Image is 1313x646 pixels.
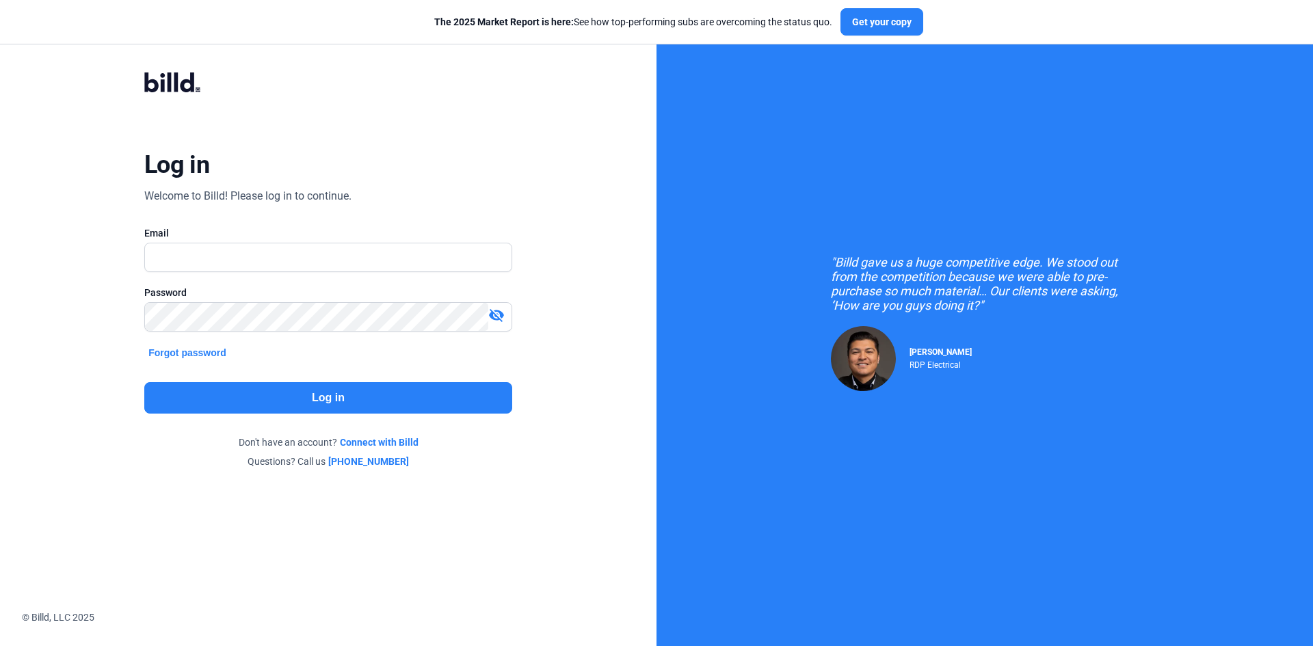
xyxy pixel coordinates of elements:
button: Forgot password [144,345,230,360]
mat-icon: visibility_off [488,307,505,323]
span: [PERSON_NAME] [910,347,972,357]
div: Email [144,226,512,240]
div: Log in [144,150,209,180]
button: Get your copy [840,8,923,36]
img: Raul Pacheco [831,326,896,391]
div: See how top-performing subs are overcoming the status quo. [434,15,832,29]
div: Password [144,286,512,299]
div: RDP Electrical [910,357,972,370]
div: Questions? Call us [144,455,512,468]
div: "Billd gave us a huge competitive edge. We stood out from the competition because we were able to... [831,255,1139,312]
a: [PHONE_NUMBER] [328,455,409,468]
span: The 2025 Market Report is here: [434,16,574,27]
div: Welcome to Billd! Please log in to continue. [144,188,352,204]
button: Log in [144,382,512,414]
a: Connect with Billd [340,435,419,449]
div: Don't have an account? [144,435,512,449]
